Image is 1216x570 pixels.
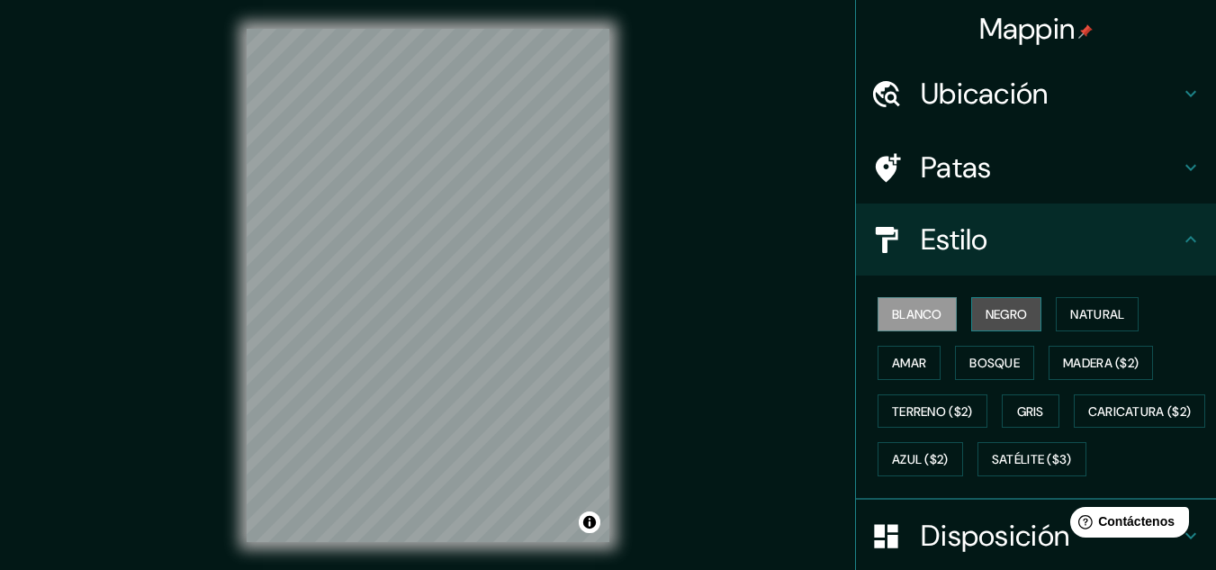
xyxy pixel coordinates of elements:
font: Gris [1017,403,1044,420]
button: Amar [878,346,941,380]
font: Azul ($2) [892,452,949,468]
button: Azul ($2) [878,442,963,476]
button: Terreno ($2) [878,394,987,429]
font: Terreno ($2) [892,403,973,420]
font: Blanco [892,306,942,322]
div: Estilo [856,204,1216,276]
font: Natural [1070,306,1124,322]
button: Gris [1002,394,1059,429]
button: Natural [1056,297,1139,331]
button: Negro [971,297,1042,331]
font: Amar [892,355,926,371]
button: Activar o desactivar atribución [579,511,600,533]
canvas: Mapa [247,29,609,542]
button: Caricatura ($2) [1074,394,1206,429]
font: Patas [921,149,992,186]
iframe: Lanzador de widgets de ayuda [1056,500,1196,550]
button: Satélite ($3) [977,442,1086,476]
font: Disposición [921,517,1069,555]
font: Estilo [921,221,988,258]
font: Negro [986,306,1028,322]
font: Mappin [979,10,1076,48]
font: Satélite ($3) [992,452,1072,468]
font: Madera ($2) [1063,355,1139,371]
button: Madera ($2) [1049,346,1153,380]
div: Patas [856,131,1216,204]
font: Ubicación [921,75,1049,113]
button: Bosque [955,346,1034,380]
font: Caricatura ($2) [1088,403,1192,420]
img: pin-icon.png [1078,24,1093,39]
div: Ubicación [856,58,1216,130]
button: Blanco [878,297,957,331]
font: Bosque [969,355,1020,371]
